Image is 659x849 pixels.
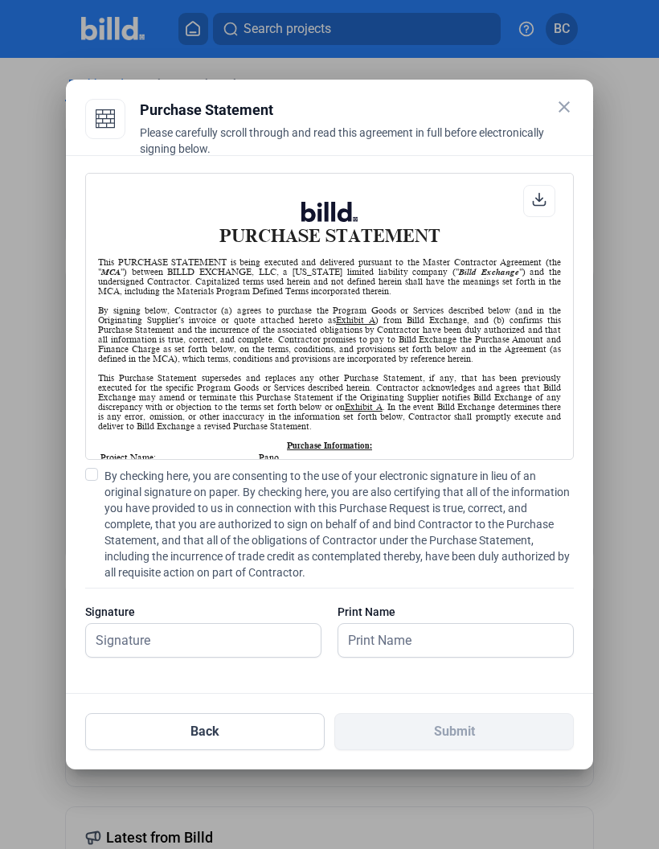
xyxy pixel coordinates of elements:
[98,306,561,363] div: By signing below, Contractor (a) agrees to purchase the Program Goods or Services described below...
[345,402,382,412] u: Exhibit A
[98,373,561,431] div: This Purchase Statement supersedes and replaces any other Purchase Statement, if any, that has be...
[100,452,256,463] td: Project Name:
[459,267,519,277] i: Billd Exchange
[86,624,305,657] input: Signature
[140,99,574,121] div: Purchase Statement
[85,713,325,750] button: Back
[338,624,557,657] input: Print Name
[85,604,321,620] div: Signature
[98,257,561,296] div: This PURCHASE STATEMENT is being executed and delivered pursuant to the Master Contractor Agreeme...
[338,604,574,620] div: Print Name
[555,97,574,117] mat-icon: close
[104,468,574,580] span: By checking here, you are consenting to the use of your electronic signature in lieu of an origin...
[140,125,574,160] div: Please carefully scroll through and read this agreement in full before electronically signing below.
[334,713,574,750] button: Submit
[258,452,559,463] td: Pano
[98,202,561,246] h1: PURCHASE STATEMENT
[101,267,121,277] i: MCA
[336,315,375,325] u: Exhibit A
[287,441,372,450] u: Purchase Information:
